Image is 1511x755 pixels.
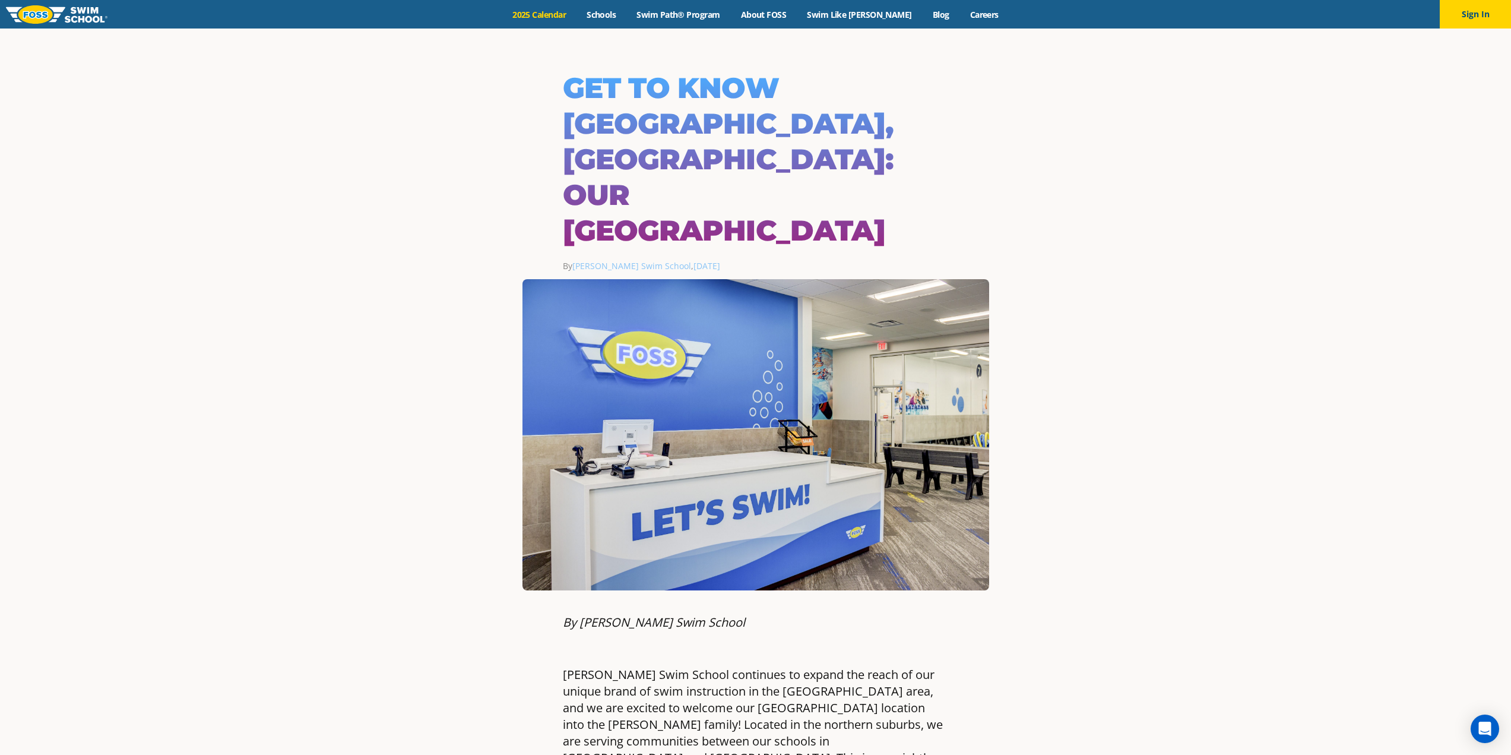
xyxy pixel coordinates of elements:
img: FOSS Swim School Logo [6,5,107,24]
span: , [691,260,720,271]
a: Swim Path® Program [626,9,730,20]
a: [PERSON_NAME] Swim School [572,260,691,271]
span: By [563,260,691,271]
h1: Get to Know [GEOGRAPHIC_DATA], [GEOGRAPHIC_DATA]: Our [GEOGRAPHIC_DATA] [563,70,949,248]
a: [DATE] [693,260,720,271]
a: About FOSS [730,9,797,20]
a: Swim Like [PERSON_NAME] [797,9,923,20]
em: By [PERSON_NAME] Swim School [563,614,745,630]
a: Careers [959,9,1009,20]
a: Blog [922,9,959,20]
a: 2025 Calendar [502,9,576,20]
div: Open Intercom Messenger [1471,715,1499,743]
a: Schools [576,9,626,20]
